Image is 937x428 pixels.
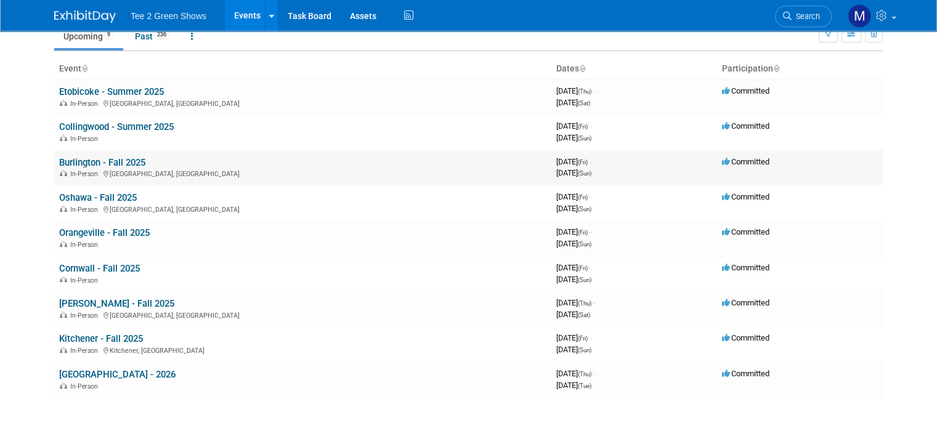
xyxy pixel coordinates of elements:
[578,312,590,318] span: (Sat)
[60,206,67,212] img: In-Person Event
[578,206,591,212] span: (Sun)
[70,347,102,355] span: In-Person
[59,168,546,178] div: [GEOGRAPHIC_DATA], [GEOGRAPHIC_DATA]
[556,204,591,213] span: [DATE]
[590,157,591,166] span: -
[578,88,591,95] span: (Thu)
[70,241,102,249] span: In-Person
[556,86,595,95] span: [DATE]
[556,227,591,236] span: [DATE]
[556,381,591,390] span: [DATE]
[578,123,588,130] span: (Fri)
[848,4,871,28] img: Michael Kruger
[722,369,769,378] span: Committed
[590,263,591,272] span: -
[578,194,588,201] span: (Fri)
[773,63,779,73] a: Sort by Participation Type
[54,25,123,48] a: Upcoming9
[590,227,591,236] span: -
[59,204,546,214] div: [GEOGRAPHIC_DATA], [GEOGRAPHIC_DATA]
[556,168,591,177] span: [DATE]
[590,333,591,342] span: -
[59,333,143,344] a: Kitchener - Fall 2025
[70,206,102,214] span: In-Person
[126,25,179,48] a: Past236
[722,192,769,201] span: Committed
[60,347,67,353] img: In-Person Event
[81,63,87,73] a: Sort by Event Name
[556,275,591,284] span: [DATE]
[593,369,595,378] span: -
[556,369,595,378] span: [DATE]
[54,10,116,23] img: ExhibitDay
[54,59,551,79] th: Event
[103,30,114,39] span: 9
[59,121,174,132] a: Collingwood - Summer 2025
[717,59,883,79] th: Participation
[556,298,595,307] span: [DATE]
[556,345,591,354] span: [DATE]
[556,239,591,248] span: [DATE]
[59,310,546,320] div: [GEOGRAPHIC_DATA], [GEOGRAPHIC_DATA]
[556,333,591,342] span: [DATE]
[578,100,590,107] span: (Sat)
[556,263,591,272] span: [DATE]
[578,241,591,248] span: (Sun)
[60,382,67,389] img: In-Person Event
[59,369,176,380] a: [GEOGRAPHIC_DATA] - 2026
[578,300,591,307] span: (Thu)
[70,277,102,285] span: In-Person
[578,277,591,283] span: (Sun)
[153,30,170,39] span: 236
[578,135,591,142] span: (Sun)
[60,100,67,106] img: In-Person Event
[556,98,590,107] span: [DATE]
[60,312,67,318] img: In-Person Event
[556,157,591,166] span: [DATE]
[70,100,102,108] span: In-Person
[556,310,590,319] span: [DATE]
[70,170,102,178] span: In-Person
[551,59,717,79] th: Dates
[578,170,591,177] span: (Sun)
[59,192,137,203] a: Oshawa - Fall 2025
[578,265,588,272] span: (Fri)
[578,371,591,378] span: (Thu)
[579,63,585,73] a: Sort by Start Date
[60,135,67,141] img: In-Person Event
[60,277,67,283] img: In-Person Event
[59,86,164,97] a: Etobicoke - Summer 2025
[722,121,769,131] span: Committed
[60,241,67,247] img: In-Person Event
[59,345,546,355] div: Kitchener, [GEOGRAPHIC_DATA]
[775,6,832,27] a: Search
[590,192,591,201] span: -
[578,347,591,353] span: (Sun)
[59,157,145,168] a: Burlington - Fall 2025
[556,121,591,131] span: [DATE]
[70,135,102,143] span: In-Person
[590,121,591,131] span: -
[578,382,591,389] span: (Tue)
[593,298,595,307] span: -
[722,227,769,236] span: Committed
[578,159,588,166] span: (Fri)
[70,312,102,320] span: In-Person
[722,263,769,272] span: Committed
[70,382,102,390] span: In-Person
[60,170,67,176] img: In-Person Event
[59,227,150,238] a: Orangeville - Fall 2025
[59,298,174,309] a: [PERSON_NAME] - Fall 2025
[578,335,588,342] span: (Fri)
[59,98,546,108] div: [GEOGRAPHIC_DATA], [GEOGRAPHIC_DATA]
[556,192,591,201] span: [DATE]
[722,86,769,95] span: Committed
[792,12,820,21] span: Search
[131,11,206,21] span: Tee 2 Green Shows
[722,298,769,307] span: Committed
[722,333,769,342] span: Committed
[556,133,591,142] span: [DATE]
[59,263,140,274] a: Cornwall - Fall 2025
[722,157,769,166] span: Committed
[578,229,588,236] span: (Fri)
